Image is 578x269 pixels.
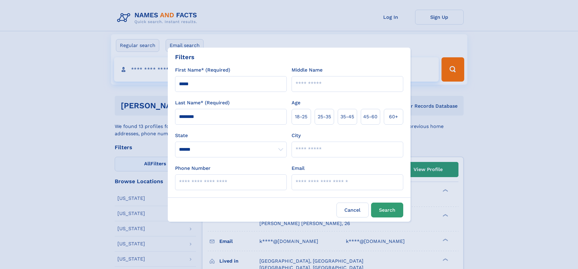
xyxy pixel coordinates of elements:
label: Last Name* (Required) [175,99,230,106]
label: Cancel [336,203,369,217]
label: Age [292,99,300,106]
label: First Name* (Required) [175,66,230,74]
label: Middle Name [292,66,323,74]
span: 35‑45 [340,113,354,120]
label: Email [292,165,305,172]
button: Search [371,203,403,217]
span: 18‑25 [295,113,307,120]
label: Phone Number [175,165,211,172]
span: 60+ [389,113,398,120]
span: 25‑35 [318,113,331,120]
span: 45‑60 [363,113,377,120]
label: City [292,132,301,139]
label: State [175,132,287,139]
div: Filters [175,52,194,62]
